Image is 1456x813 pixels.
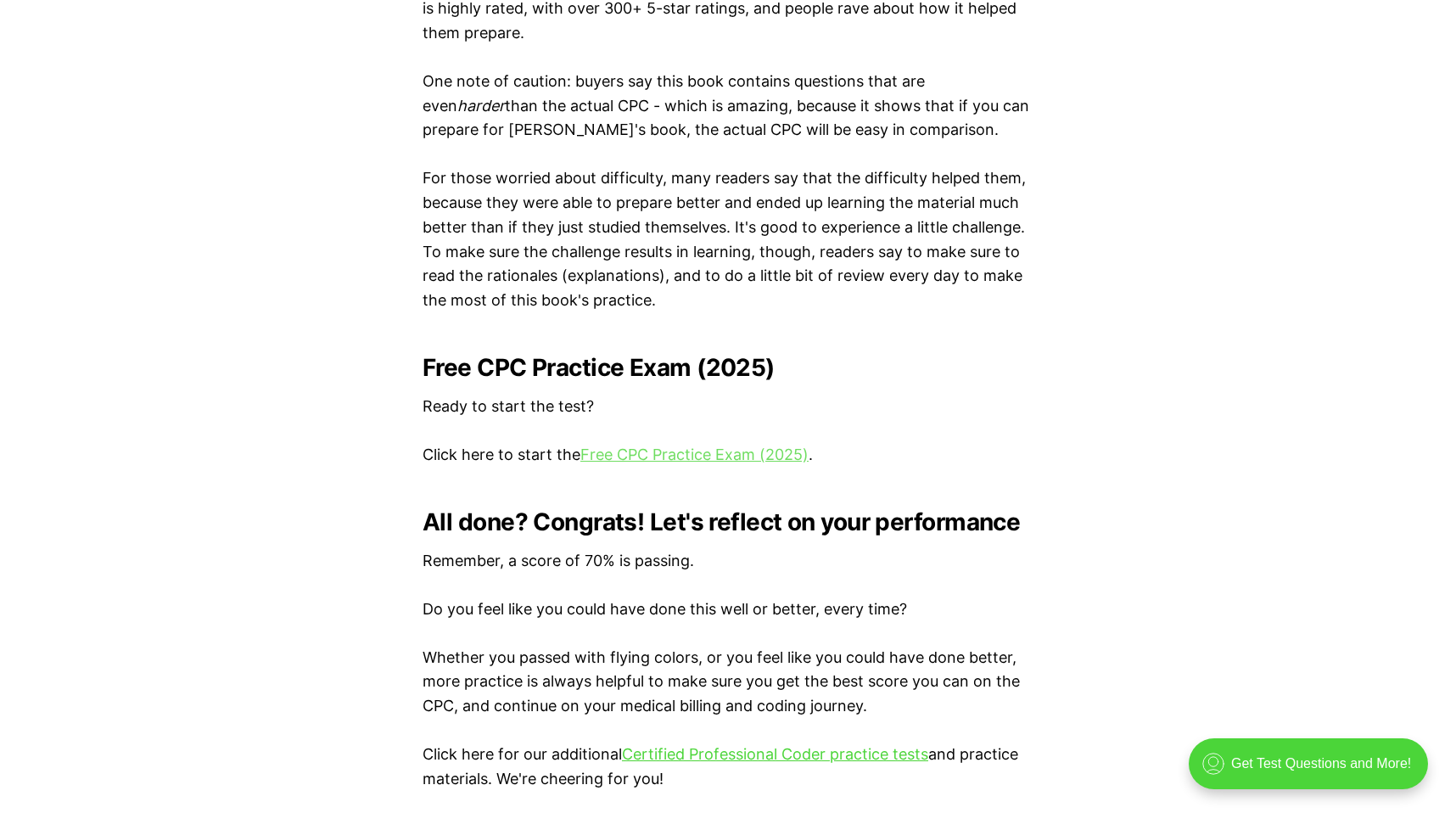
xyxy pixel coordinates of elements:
p: One note of caution: buyers say this book contains questions that are even than the actual CPC - ... [423,70,1033,143]
iframe: portal-trigger [1174,730,1456,813]
p: For those worried about difficulty, many readers say that the difficulty helped them, because the... [423,166,1033,313]
h2: Free CPC Practice Exam (2025) [423,354,1033,381]
p: Remember, a score of 70% is passing. [423,549,1033,574]
p: Do you feel like you could have done this well or better, every time? [423,597,1033,622]
em: harder [457,97,505,115]
p: Ready to start the test? [423,395,1033,419]
p: Whether you passed with flying colors, or you feel like you could have done better, more practice... [423,646,1033,719]
a: Free CPC Practice Exam (2025) [580,446,809,463]
p: Click here to start the . [423,443,1033,468]
p: Click here for our additional and practice materials. We're cheering for you! [423,743,1033,792]
h2: All done? Congrats! Let's reflect on your performance [423,508,1033,535]
a: Certified Professional Coder practice tests [622,745,928,763]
